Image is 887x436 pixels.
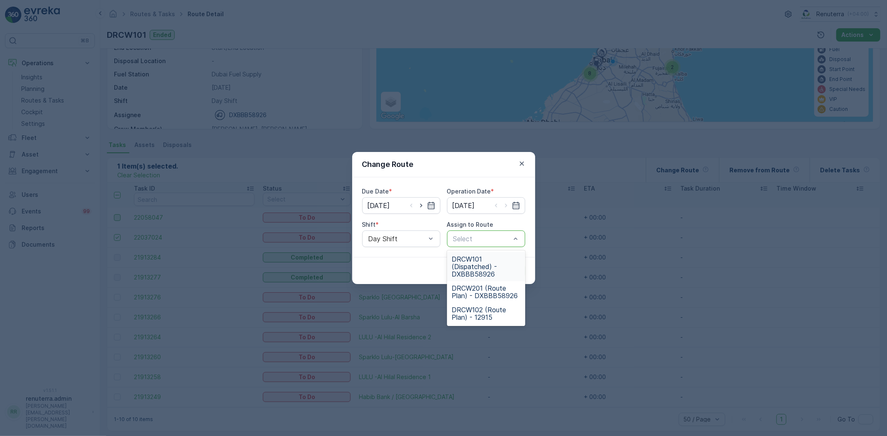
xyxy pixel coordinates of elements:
[362,188,389,195] label: Due Date
[362,197,440,214] input: dd/mm/yyyy
[452,306,520,321] span: DRCW102 (Route Plan) - 12915
[362,221,376,228] label: Shift
[447,188,491,195] label: Operation Date
[452,255,520,278] span: DRCW101 (Dispatched) - DXBBB58926
[447,197,525,214] input: dd/mm/yyyy
[453,234,511,244] p: Select
[362,159,414,170] p: Change Route
[447,221,494,228] label: Assign to Route
[452,284,520,299] span: DRCW201 (Route Plan) - DXBBB58926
